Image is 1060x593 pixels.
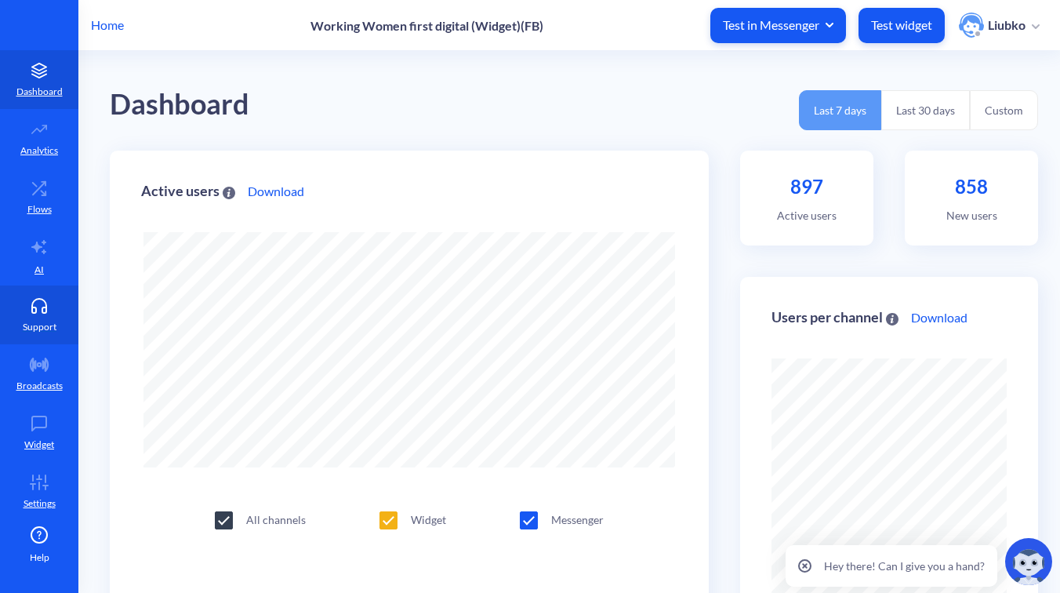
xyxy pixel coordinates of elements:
[881,90,970,130] button: Last 30 days
[1005,538,1052,585] img: copilot-icon.svg
[920,173,1022,201] p: 858
[91,16,124,35] p: Home
[23,320,56,334] p: Support
[799,90,881,130] button: Last 7 days
[951,11,1047,39] button: user photoLiubko
[920,207,1022,224] p: New users
[756,173,858,201] p: 897
[30,551,49,565] span: Help
[16,379,63,393] p: Broadcasts
[520,511,604,528] div: Messenger
[710,8,846,43] button: Test in Messenger
[723,16,833,34] span: Test in Messenger
[20,144,58,158] p: Analytics
[859,8,945,43] button: Test widget
[24,497,56,511] p: Settings
[824,558,985,574] p: Hey there! Can I give you a hand?
[771,310,898,325] div: Users per channel
[24,438,54,452] p: Widget
[871,17,932,33] p: Test widget
[215,511,306,528] div: All channels
[959,13,984,38] img: user photo
[16,85,63,99] p: Dashboard
[379,511,446,528] div: Widget
[970,90,1038,130] button: Custom
[911,308,967,327] a: Download
[110,82,249,127] div: Dashboard
[988,16,1026,34] p: Liubko
[756,207,858,224] p: Active users
[310,18,543,33] p: Working Women first digital (Widget)(FB)
[34,263,44,277] p: AI
[27,202,52,216] p: Flows
[141,184,235,198] div: Active users
[248,182,304,201] a: Download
